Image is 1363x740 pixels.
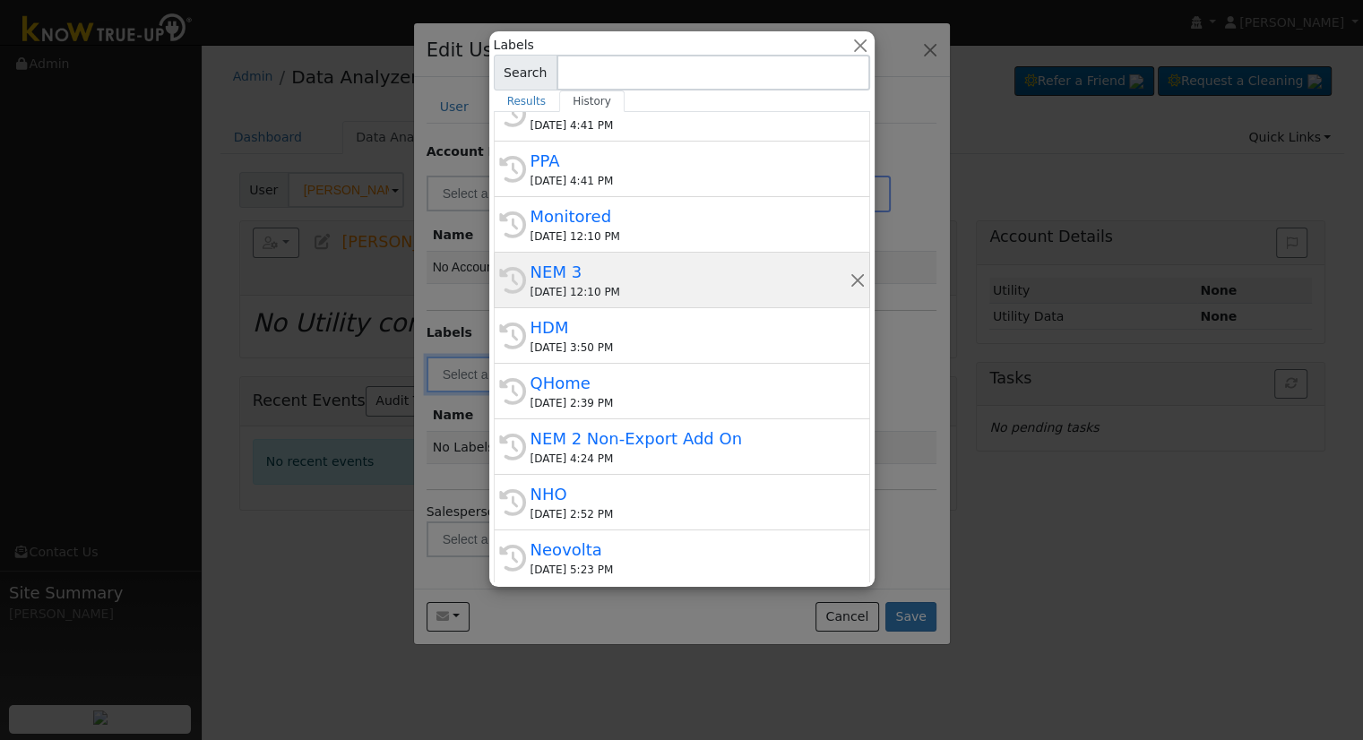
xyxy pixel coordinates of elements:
i: History [499,434,526,460]
div: [DATE] 4:41 PM [531,117,850,133]
a: Results [494,90,560,112]
div: [DATE] 4:24 PM [531,451,850,467]
div: HDM [531,315,850,340]
i: History [499,489,526,516]
div: [DATE] 2:52 PM [531,506,850,522]
span: Search [494,55,557,90]
i: History [499,211,526,238]
div: PPA [531,149,850,173]
button: Remove this history [849,271,866,289]
i: History [499,323,526,349]
div: [DATE] 4:41 PM [531,173,850,189]
i: History [499,267,526,294]
div: Monitored [531,204,850,228]
div: [DATE] 5:23 PM [531,562,850,578]
i: History [499,100,526,127]
div: [DATE] 12:10 PM [531,284,850,300]
div: [DATE] 2:39 PM [531,395,850,411]
a: History [559,90,625,112]
div: [DATE] 12:10 PM [531,228,850,245]
div: NHO [531,482,850,506]
div: QHome [531,371,850,395]
div: [DATE] 3:50 PM [531,340,850,356]
div: Neovolta [531,538,850,562]
div: NEM 2 Non-Export Add On [531,426,850,451]
i: History [499,156,526,183]
i: History [499,545,526,572]
div: NEM 3 [531,260,850,284]
i: History [499,378,526,405]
